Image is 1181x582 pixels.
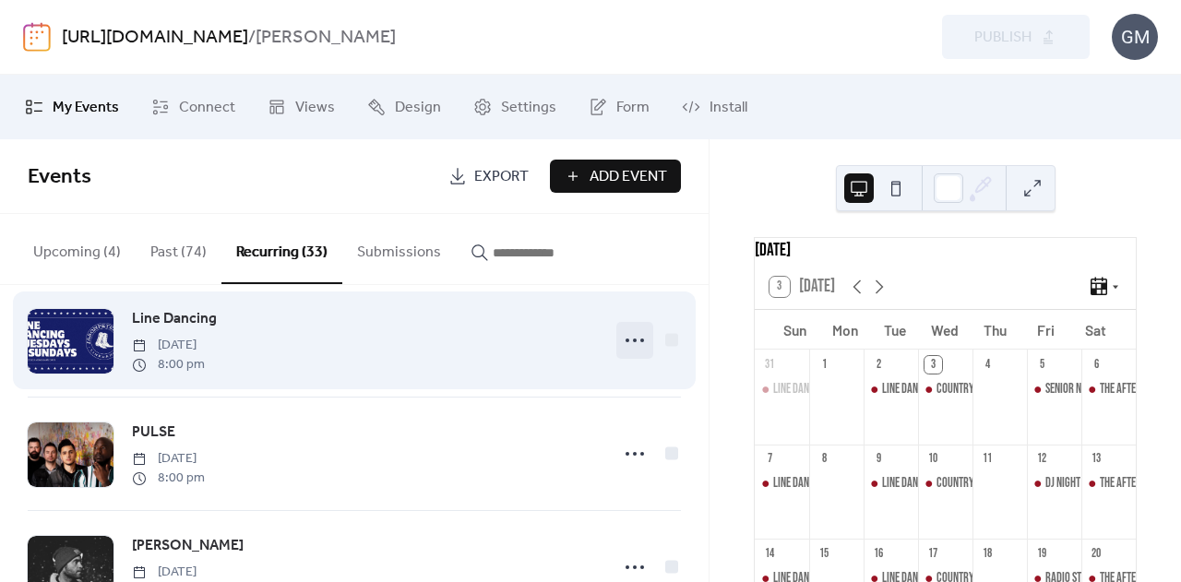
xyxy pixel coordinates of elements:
[864,474,918,493] div: Line Dancing
[936,380,1067,398] div: Country Swing & Line Dancing
[132,469,205,488] span: 8:00 pm
[761,545,778,562] div: 14
[761,451,778,468] div: 7
[979,451,996,468] div: 11
[1045,474,1080,493] div: DJ NIGHT
[295,97,335,119] span: Views
[1033,451,1050,468] div: 12
[11,82,133,132] a: My Events
[1020,310,1070,350] div: Fri
[575,82,663,132] a: Form
[132,422,175,444] span: PULSE
[1081,474,1136,493] div: THE AFTER CLUB | Country EDM Party
[132,535,244,557] span: [PERSON_NAME]
[1112,14,1158,60] div: GM
[979,545,996,562] div: 18
[132,307,217,331] a: Line Dancing
[256,20,396,55] b: [PERSON_NAME]
[1081,380,1136,398] div: THE AFTER CLUB | Country EDM Party
[979,356,996,373] div: 4
[864,380,918,398] div: Line Dancing
[136,214,221,282] button: Past (74)
[870,545,887,562] div: 16
[816,451,832,468] div: 8
[1088,545,1104,562] div: 20
[132,421,175,445] a: PULSE
[1027,474,1081,493] div: DJ NIGHT
[1033,356,1050,373] div: 5
[18,214,136,282] button: Upcoming (4)
[882,380,937,398] div: Line Dancing
[353,82,455,132] a: Design
[1088,451,1104,468] div: 13
[755,474,809,493] div: Line Dancing
[342,214,456,282] button: Submissions
[925,356,941,373] div: 3
[816,356,832,373] div: 1
[1033,545,1050,562] div: 19
[616,97,650,119] span: Form
[773,380,829,398] div: Line Dancing
[870,310,920,350] div: Tue
[870,451,887,468] div: 9
[755,238,1136,265] div: [DATE]
[918,474,972,493] div: Country Swing & Line Dancing
[925,451,941,468] div: 10
[1045,380,1100,398] div: SENIOR NIGHT
[459,82,570,132] a: Settings
[23,22,51,52] img: logo
[254,82,349,132] a: Views
[816,545,832,562] div: 15
[132,534,244,558] a: [PERSON_NAME]
[925,545,941,562] div: 17
[936,474,1067,493] div: Country Swing & Line Dancing
[882,474,937,493] div: Line Dancing
[132,449,205,469] span: [DATE]
[395,97,441,119] span: Design
[819,310,869,350] div: Mon
[179,97,235,119] span: Connect
[870,356,887,373] div: 2
[53,97,119,119] span: My Events
[137,82,249,132] a: Connect
[132,336,205,355] span: [DATE]
[773,474,829,493] div: Line Dancing
[435,160,543,193] a: Export
[221,214,342,284] button: Recurring (33)
[1071,310,1121,350] div: Sat
[590,166,667,188] span: Add Event
[132,308,217,330] span: Line Dancing
[62,20,248,55] a: [URL][DOMAIN_NAME]
[971,310,1020,350] div: Thu
[132,355,205,374] span: 8:00 pm
[28,157,91,197] span: Events
[1027,380,1081,398] div: SENIOR NIGHT
[474,166,529,188] span: Export
[710,97,747,119] span: Install
[769,310,819,350] div: Sun
[668,82,761,132] a: Install
[501,97,556,119] span: Settings
[920,310,970,350] div: Wed
[132,563,205,582] span: [DATE]
[755,380,809,398] div: Line Dancing
[918,380,972,398] div: Country Swing & Line Dancing
[550,160,681,193] button: Add Event
[248,20,256,55] b: /
[1088,356,1104,373] div: 6
[761,356,778,373] div: 31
